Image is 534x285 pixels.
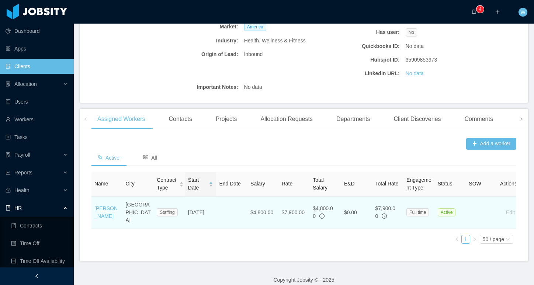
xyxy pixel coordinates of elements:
span: $4,800.00 [313,205,333,219]
a: [PERSON_NAME] [94,205,118,219]
i: icon: plus [495,9,500,14]
td: $4,800.00 [247,197,279,229]
a: icon: userWorkers [6,112,68,127]
td: [GEOGRAPHIC_DATA] [123,197,154,229]
div: Contacts [163,109,198,129]
span: No data [244,83,262,91]
span: No [406,28,417,37]
span: End Date [219,181,240,187]
a: icon: profileTime Off [11,236,68,251]
span: Staffing [157,208,177,216]
div: Client Discoveries [388,109,447,129]
b: Important Notes: [163,83,238,91]
span: W [520,8,525,17]
span: Start Date [188,176,206,192]
a: icon: pie-chartDashboard [6,24,68,38]
span: Total Salary [313,177,327,191]
span: Payroll [14,152,30,158]
span: Engagement Type [406,177,431,191]
i: icon: caret-up [209,181,213,183]
span: E&D [344,181,355,187]
i: icon: caret-down [180,184,184,186]
div: Allocation Requests [254,109,318,129]
div: Departments [330,109,376,129]
sup: 4 [476,6,484,13]
span: America [244,23,266,31]
span: info-circle [319,213,325,219]
span: Full time [406,208,429,216]
span: $0.00 [344,209,357,215]
i: icon: book [6,205,11,211]
span: Name [94,181,108,187]
span: Total Rate [375,181,398,187]
div: Assigned Workers [91,109,151,129]
b: Origin of Lead: [163,51,238,58]
td: $7,900.00 [279,197,310,229]
span: Actions [500,181,517,187]
span: Contract Type [157,176,176,192]
a: icon: robotUsers [6,94,68,109]
i: icon: read [143,155,148,160]
div: Comments [459,109,499,129]
b: Hubspot ID: [325,56,400,64]
b: Has user: [325,28,400,36]
a: icon: profileTime Off Availability [11,254,68,268]
p: 4 [479,6,482,13]
button: Edit [500,206,521,218]
i: icon: left [455,237,459,241]
li: Previous Page [452,235,461,244]
div: Sort [179,181,184,186]
i: icon: bell [471,9,476,14]
i: icon: caret-up [180,181,184,183]
span: Active [438,208,456,216]
b: Market: [163,23,238,31]
b: LinkedIn URL: [325,70,400,77]
td: [DATE] [185,197,216,229]
i: icon: file-protect [6,152,11,157]
i: icon: down [506,237,510,242]
span: $7,900.00 [375,205,395,219]
span: Health, Wellness & Fitness [244,37,306,45]
li: 1 [461,235,470,244]
a: No data [406,70,424,77]
span: Status [438,181,452,187]
span: 35909853973 [406,56,437,64]
span: Allocation [14,81,37,87]
span: Salary [250,181,265,187]
span: Reports [14,170,32,175]
a: icon: auditClients [6,59,68,74]
span: Health [14,187,29,193]
i: icon: line-chart [6,170,11,175]
span: info-circle [382,213,387,219]
b: Quickbooks ID: [325,42,400,50]
div: 50 / page [483,235,504,243]
span: No data [406,42,424,50]
span: SOW [469,181,481,187]
i: icon: solution [6,81,11,87]
a: icon: profileTasks [6,130,68,145]
b: Industry: [163,37,238,45]
i: icon: left [84,117,87,121]
a: icon: bookContracts [11,218,68,233]
button: icon: plusAdd a worker [466,138,516,150]
span: Inbound [244,51,263,58]
span: All [143,155,157,161]
i: icon: right [472,237,477,241]
span: HR [14,205,22,211]
i: icon: right [520,117,523,121]
i: icon: team [97,155,103,160]
span: Rate [282,181,293,187]
span: Active [97,155,119,161]
span: City [126,181,135,187]
li: Next Page [470,235,479,244]
a: icon: appstoreApps [6,41,68,56]
a: 1 [462,235,470,243]
i: icon: caret-down [209,184,213,186]
i: icon: medicine-box [6,188,11,193]
div: Sort [209,181,213,186]
div: Projects [210,109,243,129]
